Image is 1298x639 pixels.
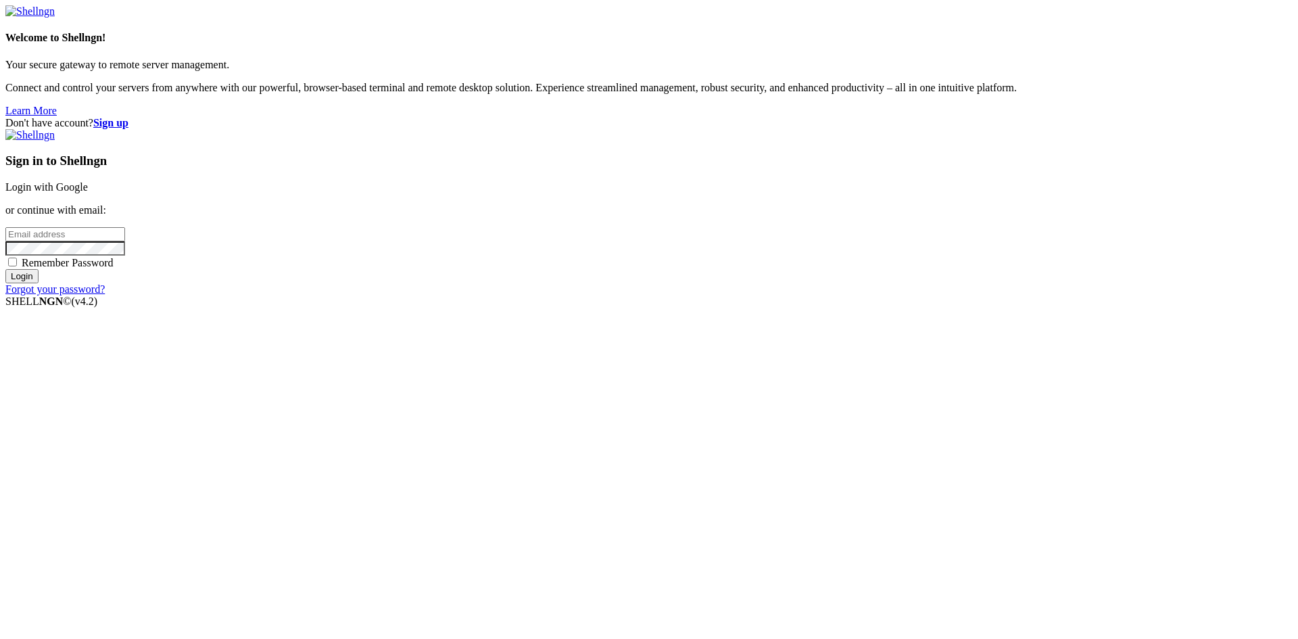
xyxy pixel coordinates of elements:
h4: Welcome to Shellngn! [5,32,1293,44]
p: Your secure gateway to remote server management. [5,59,1293,71]
b: NGN [39,295,64,307]
p: Connect and control your servers from anywhere with our powerful, browser-based terminal and remo... [5,82,1293,94]
span: SHELL © [5,295,97,307]
img: Shellngn [5,5,55,18]
input: Email address [5,227,125,241]
img: Shellngn [5,129,55,141]
a: Login with Google [5,181,88,193]
input: Login [5,269,39,283]
input: Remember Password [8,258,17,266]
span: 4.2.0 [72,295,98,307]
span: Remember Password [22,257,114,268]
a: Sign up [93,117,128,128]
a: Learn More [5,105,57,116]
a: Forgot your password? [5,283,105,295]
h3: Sign in to Shellngn [5,153,1293,168]
p: or continue with email: [5,204,1293,216]
div: Don't have account? [5,117,1293,129]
